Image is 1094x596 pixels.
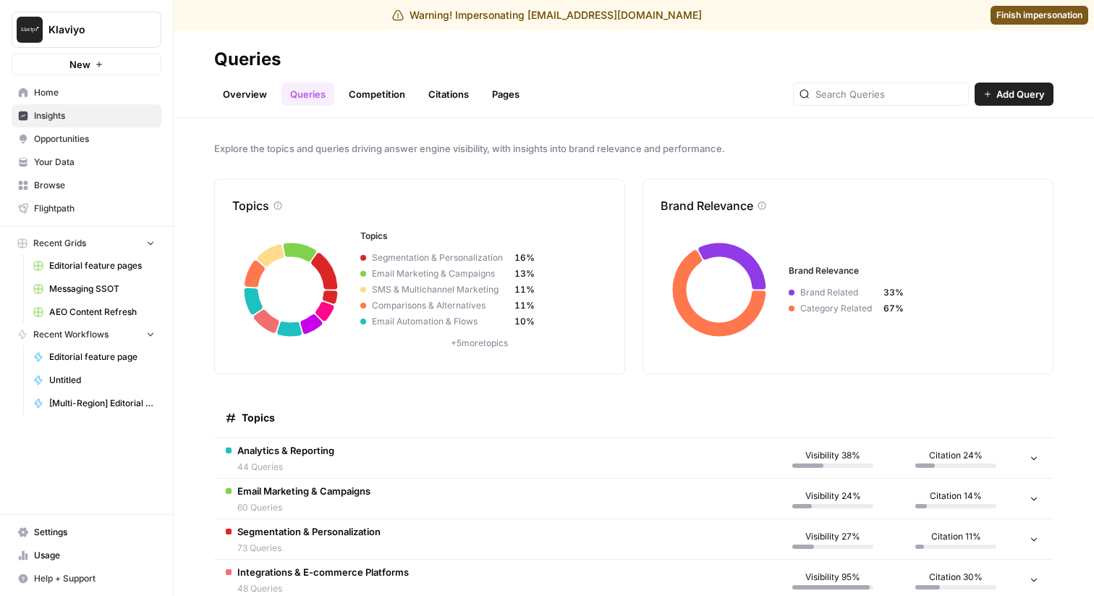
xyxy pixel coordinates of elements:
span: Visibility 27% [805,530,860,543]
span: Add Query [996,87,1045,101]
span: Home [34,86,155,99]
a: AEO Content Refresh [27,301,161,324]
a: Insights [12,104,161,127]
span: Messaging SSOT [49,282,155,295]
a: Flightpath [12,197,161,220]
h3: Topics [360,230,598,243]
div: Queries [214,48,281,71]
span: 11% [514,299,535,312]
a: Home [12,81,161,104]
span: Visibility 24% [805,490,861,503]
span: 48 Queries [237,582,409,595]
span: Comparisons & Alternatives [366,299,514,312]
a: Queries [281,83,334,106]
span: Email Automation & Flows [366,315,514,328]
span: Help + Support [34,572,155,585]
span: 16% [514,251,535,264]
a: Overview [214,83,276,106]
span: 60 Queries [237,501,370,514]
input: Search Queries [815,87,962,101]
span: Category Related [794,302,883,315]
a: Messaging SSOT [27,277,161,301]
span: Visibility 95% [805,571,860,584]
span: Opportunities [34,133,155,146]
span: Your Data [34,156,155,169]
span: 73 Queries [237,542,381,555]
a: [Multi-Region] Editorial feature page [27,392,161,415]
span: Visibility 38% [805,449,860,462]
a: Competition [340,83,414,106]
a: Editorial feature page [27,345,161,369]
button: Help + Support [12,567,161,590]
span: 67% [883,302,904,315]
span: Editorial feature pages [49,259,155,272]
a: Finish impersonation [991,6,1088,25]
div: Warning! Impersonating [EMAIL_ADDRESS][DOMAIN_NAME] [392,8,702,22]
span: Insights [34,109,155,122]
span: Segmentation & Personalization [237,524,381,539]
a: Pages [483,83,528,106]
span: AEO Content Refresh [49,306,155,319]
span: Citation 30% [929,571,983,584]
p: + 5 more topics [360,337,598,350]
span: Klaviyo [48,22,136,37]
button: Recent Grids [12,232,161,254]
span: Editorial feature page [49,351,155,364]
button: New [12,54,161,75]
span: Usage [34,549,155,562]
span: Explore the topics and queries driving answer engine visibility, with insights into brand relevan... [214,141,1053,156]
span: Browse [34,179,155,192]
button: Recent Workflows [12,324,161,345]
span: New [69,57,90,72]
span: 44 Queries [237,461,334,474]
span: Recent Grids [33,237,86,250]
span: Citation 14% [930,490,982,503]
span: Email Marketing & Campaigns [237,484,370,498]
button: Add Query [975,83,1053,106]
span: Email Marketing & Campaigns [366,267,514,280]
span: Citation 24% [929,449,983,462]
a: Your Data [12,151,161,174]
p: Topics [232,197,269,214]
span: Untitled [49,374,155,387]
span: 13% [514,267,535,280]
button: Workspace: Klaviyo [12,12,161,48]
span: Flightpath [34,202,155,215]
span: SMS & Multichannel Marketing [366,283,514,296]
img: Klaviyo Logo [17,17,43,43]
a: Usage [12,544,161,567]
p: Brand Relevance [661,197,753,214]
a: Settings [12,521,161,544]
span: 10% [514,315,535,328]
span: 11% [514,283,535,296]
a: Editorial feature pages [27,254,161,277]
a: Citations [420,83,478,106]
span: 33% [883,286,904,299]
span: Settings [34,526,155,539]
span: Topics [242,411,275,425]
span: Finish impersonation [996,9,1082,22]
span: [Multi-Region] Editorial feature page [49,397,155,410]
span: Analytics & Reporting [237,443,334,458]
span: Brand Related [794,286,883,299]
a: Opportunities [12,127,161,151]
span: Segmentation & Personalization [366,251,514,264]
a: Browse [12,174,161,197]
h3: Brand Relevance [789,264,1027,277]
a: Untitled [27,369,161,392]
span: Recent Workflows [33,328,109,341]
span: Citation 11% [931,530,981,543]
span: Integrations & E-commerce Platforms [237,565,409,579]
